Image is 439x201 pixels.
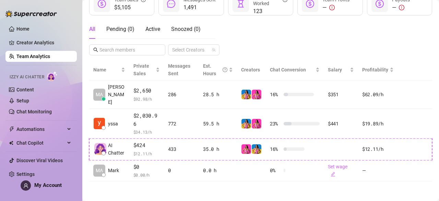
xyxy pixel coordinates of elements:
span: $ 0.00 /h [133,171,160,178]
span: user [23,183,28,188]
div: $19.89 /h [362,120,394,127]
span: 23 % [270,120,281,127]
span: AI Chatter [108,142,125,157]
span: Private Sales [133,63,149,76]
span: $424 [133,141,160,149]
span: MA [96,91,103,98]
span: Profitability [362,67,388,72]
a: Team Analytics [16,54,50,59]
span: 1,491 [183,3,216,12]
span: Mark [108,167,119,174]
img: Ukrainian [241,144,251,154]
img: Ukrainian [252,119,261,129]
td: — [358,160,398,182]
span: Automations [16,124,65,135]
img: AI Chatter [47,71,58,81]
span: 0 % [270,167,281,174]
a: Chat Monitoring [16,109,52,114]
span: 16 % [270,145,281,153]
div: 0.0 h [203,167,233,174]
span: exclamation-circle [399,5,404,10]
span: team [212,48,216,52]
div: $441 [328,120,354,127]
span: Name [93,66,120,74]
span: Izzy AI Chatter [10,74,44,80]
a: Discover Viral Videos [16,158,63,163]
span: Chat Copilot [16,137,65,148]
span: Messages Sent [168,63,190,76]
a: Home [16,26,29,32]
span: [PERSON_NAME] [108,83,125,106]
th: Name [89,59,129,80]
div: — [322,3,349,12]
span: thunderbolt [9,126,14,132]
span: $0 [133,163,160,171]
img: Ukrainian [252,144,261,154]
img: Ukrainian [241,119,251,129]
a: Setup [16,98,29,103]
span: MA [96,167,103,174]
img: izzy-ai-chatter-avatar-DDCN_rTZ.svg [94,143,106,155]
img: Ukrainian [252,90,261,99]
a: Settings [16,171,35,177]
span: Chat Conversion [270,67,306,72]
a: Content [16,87,34,92]
div: 433 [168,145,195,153]
a: Creator Analytics [16,37,71,48]
img: Chat Copilot [9,141,13,145]
div: All [89,25,95,33]
span: Active [145,26,160,32]
div: — [392,3,410,12]
div: Est. Hours [203,62,227,77]
span: My Account [34,182,62,188]
span: edit [331,172,335,177]
span: Snoozed ( 0 ) [171,26,201,32]
div: Pending ( 0 ) [106,25,134,33]
span: $5,105 [114,3,146,12]
th: Creators [237,59,266,80]
div: 28.5 h [203,91,233,98]
div: 59.5 h [203,120,233,127]
div: 0 [168,167,195,174]
img: Ukrainian [241,90,251,99]
div: 286 [168,91,195,98]
span: Salary [328,67,342,72]
span: yssa [108,120,118,127]
div: 35.0 h [203,145,233,153]
span: $2,650 [133,87,160,95]
span: 16 % [270,91,281,98]
span: $2,030.96 [133,112,160,128]
div: $62.09 /h [362,91,394,98]
img: yssa [94,118,105,129]
input: Search members [99,46,156,54]
a: Set wageedit [328,164,347,177]
span: $ 92.98 /h [133,96,160,102]
span: $ 12.11 /h [133,150,160,157]
span: exclamation-circle [329,5,335,10]
span: question-circle [223,62,227,77]
img: logo-BBDzfeDw.svg [5,10,57,17]
span: 123 [253,7,287,15]
div: $351 [328,91,354,98]
span: $ 34.13 /h [133,129,160,135]
div: $12.11 /h [362,145,394,153]
span: search [93,47,98,52]
div: 772 [168,120,195,127]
